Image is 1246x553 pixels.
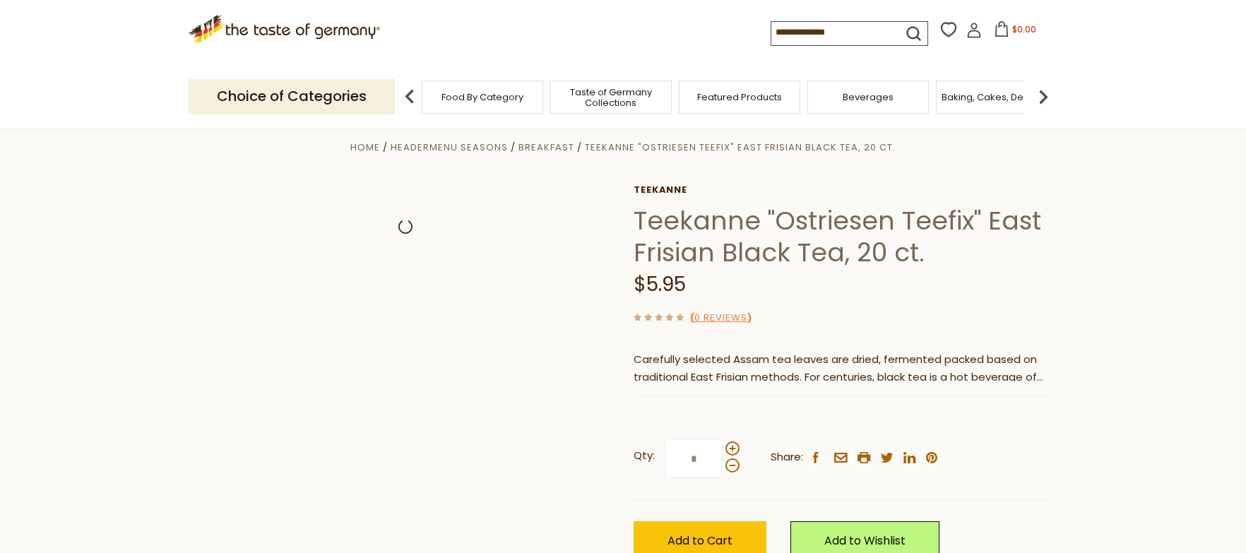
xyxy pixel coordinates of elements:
a: Baking, Cakes, Desserts [942,92,1051,102]
a: Breakfast [518,141,574,154]
a: Food By Category [441,92,523,102]
button: $0.00 [985,21,1045,42]
a: Home [350,141,380,154]
a: Teekanne [634,184,1047,196]
a: HeaderMenu Seasons [391,141,508,154]
span: Add to Cart [667,533,732,549]
a: 0 Reviews [694,311,747,326]
p: Choice of Categories [189,79,395,114]
img: previous arrow [396,83,424,111]
span: $0.00 [1012,23,1036,35]
p: Carefully selected Assam tea leaves are dried, fermented packed based on traditional East Frisian... [634,351,1047,386]
a: Taste of Germany Collections [554,87,667,108]
strong: Qty: [634,447,655,465]
a: Featured Products [697,92,782,102]
span: Share: [771,448,803,466]
span: ( ) [690,311,752,324]
span: $5.95 [634,270,686,298]
input: Qty: [665,439,723,478]
img: next arrow [1029,83,1057,111]
h1: Teekanne "Ostriesen Teefix" East Frisian Black Tea, 20 ct. [634,205,1047,268]
a: Teekanne "Ostriesen Teefix" East Frisian Black Tea, 20 ct. [585,141,896,154]
a: Beverages [843,92,894,102]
